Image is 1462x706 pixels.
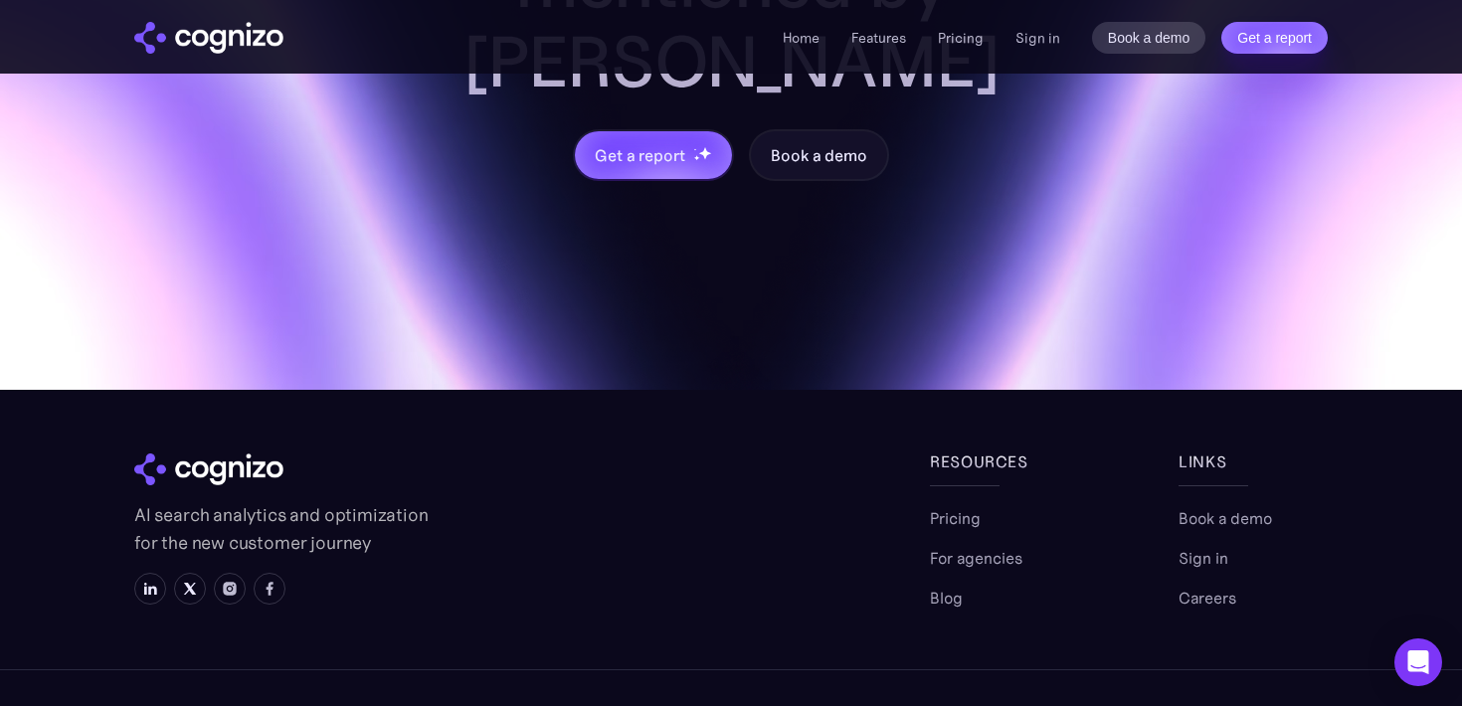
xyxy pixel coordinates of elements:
p: AI search analytics and optimization for the new customer journey [134,501,433,557]
a: Features [851,29,906,47]
img: LinkedIn icon [142,581,158,597]
img: star [693,155,700,162]
img: star [698,146,711,159]
div: Get a report [595,143,684,167]
a: Careers [1179,586,1236,610]
img: cognizo logo [134,453,283,485]
a: Blog [930,586,963,610]
a: For agencies [930,546,1022,570]
a: Book a demo [1179,506,1272,530]
img: X icon [182,581,198,597]
a: Home [783,29,820,47]
a: Book a demo [749,129,888,181]
a: Pricing [930,506,981,530]
a: Sign in [1015,26,1060,50]
div: Book a demo [771,143,866,167]
img: cognizo logo [134,22,283,54]
div: links [1179,449,1328,473]
div: Open Intercom Messenger [1394,638,1442,686]
a: Pricing [938,29,984,47]
a: Book a demo [1092,22,1206,54]
a: Get a report [1221,22,1328,54]
img: star [693,148,696,151]
a: home [134,22,283,54]
div: Resources [930,449,1079,473]
a: Sign in [1179,546,1228,570]
a: Get a reportstarstarstar [573,129,734,181]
